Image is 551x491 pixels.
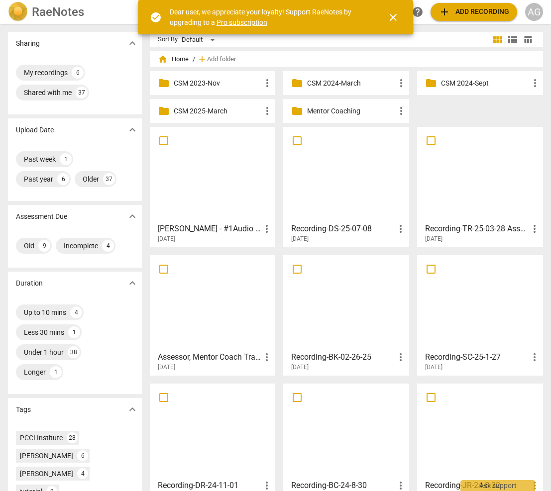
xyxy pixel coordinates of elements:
[158,363,175,372] span: [DATE]
[158,235,175,243] span: [DATE]
[261,223,273,235] span: more_vert
[158,223,261,235] h3: Ellen Truschel - #1Audio Recording for Training 10-2-2025
[32,5,84,19] h2: RaeNotes
[395,77,407,89] span: more_vert
[291,235,309,243] span: [DATE]
[505,32,520,47] button: List view
[126,277,138,289] span: expand_more
[126,210,138,222] span: expand_more
[64,241,98,251] div: Incomplete
[158,36,178,43] div: Sort By
[72,67,84,79] div: 6
[425,223,529,235] h3: Recording-TR-25-03-28 Assessment #1 Andrew
[24,154,56,164] div: Past week
[24,307,66,317] div: Up to 10 mins
[490,32,505,47] button: Tile view
[67,432,78,443] div: 28
[158,351,261,363] h3: Assessor, Mentor Coach Training 5/16/25
[126,37,138,49] span: expand_more
[20,433,63,443] div: PCCI Institute
[174,78,262,89] p: CSM 2023-Nov
[77,450,88,461] div: 6
[387,11,399,23] span: close
[103,173,115,185] div: 37
[381,5,405,29] button: Close
[425,351,529,363] h3: Recording-SC-25-1-27
[8,2,140,22] a: LogoRaeNotes
[395,223,407,235] span: more_vert
[8,2,28,22] img: Logo
[125,402,140,417] button: Show more
[125,36,140,51] button: Show more
[439,6,509,18] span: Add recording
[68,326,80,338] div: 1
[50,366,62,378] div: 1
[24,88,72,98] div: Shared with me
[291,105,303,117] span: folder
[16,125,54,135] p: Upload Date
[287,130,406,243] a: Recording-DS-25-07-08[DATE]
[261,77,273,89] span: more_vert
[529,223,541,235] span: more_vert
[24,327,64,337] div: Less 30 mins
[158,105,170,117] span: folder
[20,469,73,479] div: [PERSON_NAME]
[24,241,34,251] div: Old
[525,3,543,21] button: AG
[261,105,273,117] span: more_vert
[77,468,88,479] div: 4
[197,54,207,64] span: add
[57,173,69,185] div: 6
[102,240,114,252] div: 4
[16,211,67,222] p: Assessment Due
[291,77,303,89] span: folder
[425,235,442,243] span: [DATE]
[16,278,43,289] p: Duration
[158,54,189,64] span: Home
[395,105,407,117] span: more_vert
[421,259,540,371] a: Recording-SC-25-1-27[DATE]
[60,153,72,165] div: 1
[307,106,395,116] p: Mentor Coaching
[421,130,540,243] a: Recording-TR-25-03-28 Assessment #1 [PERSON_NAME][DATE]
[153,130,272,243] a: [PERSON_NAME] - #1Audio Recording for Training [DATE][DATE]
[193,56,195,63] span: /
[20,451,73,461] div: [PERSON_NAME]
[150,11,162,23] span: check_circle
[523,35,533,44] span: table_chart
[24,347,64,357] div: Under 1 hour
[125,276,140,291] button: Show more
[425,363,442,372] span: [DATE]
[38,240,50,252] div: 9
[439,6,450,18] span: add
[412,6,424,18] span: help
[70,306,82,318] div: 4
[24,174,53,184] div: Past year
[182,32,219,48] div: Default
[158,54,168,64] span: home
[492,34,504,46] span: view_module
[529,77,541,89] span: more_vert
[425,77,437,89] span: folder
[529,351,541,363] span: more_vert
[409,3,427,21] a: Help
[174,106,262,116] p: CSM 2025-March
[217,18,267,26] a: Pro subscription
[207,56,236,63] span: Add folder
[291,351,395,363] h3: Recording-BK-02-26-25
[520,32,535,47] button: Table view
[24,68,68,78] div: My recordings
[431,3,517,21] button: Upload
[170,7,370,27] div: Dear user, we appreciate your loyalty! Support RaeNotes by upgrading to a
[126,124,138,136] span: expand_more
[261,351,273,363] span: more_vert
[287,259,406,371] a: Recording-BK-02-26-25[DATE]
[395,351,407,363] span: more_vert
[125,209,140,224] button: Show more
[507,34,519,46] span: view_list
[291,363,309,372] span: [DATE]
[16,38,40,49] p: Sharing
[126,403,138,415] span: expand_more
[125,122,140,137] button: Show more
[16,404,31,415] p: Tags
